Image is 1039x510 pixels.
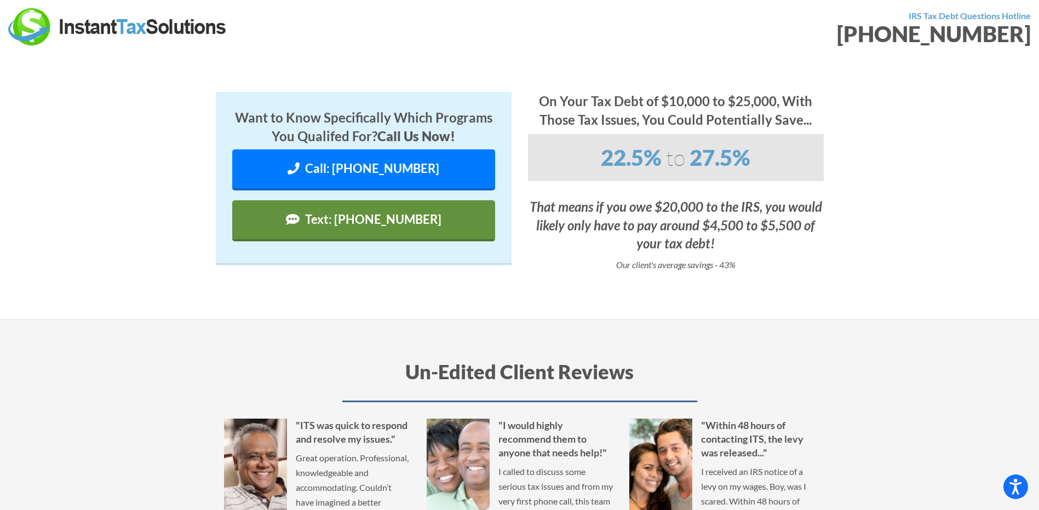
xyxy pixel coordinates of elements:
a: Instant Tax Solutions Logo [8,20,227,31]
a: Text: [PHONE_NUMBER] [232,200,495,241]
div: [PHONE_NUMBER] [528,23,1031,45]
i: Our client's average savings - 43% [616,259,736,270]
a: Call: [PHONE_NUMBER] [232,149,495,190]
h3: Un-Edited Client Reviews [224,358,816,402]
strong: IRS Tax Debt Questions Hotline [909,10,1031,21]
span: 22.5% [601,144,662,171]
strong: Call Us Now! [377,128,455,144]
h4: That means if you owe $20,000 to the IRS, you would likely only have to pay around $4,500 to $5,5... [528,198,824,253]
span: to [666,144,685,171]
h5: "Within 48 hours of contacting ITS, the levy was released..." [629,419,816,460]
span: 27.5% [690,144,750,171]
h5: "ITS was quick to respond and resolve my issues." [224,419,410,446]
img: Instant Tax Solutions Logo [8,8,227,45]
h4: Want to Know Specifically Which Programs You Qualifed For? [232,108,495,145]
h4: On Your Tax Debt of $10,000 to $25,000, With Those Tax Issues, You Could Potentially Save... [528,92,824,129]
h5: "I would highly recommend them to anyone that needs help!" [427,419,613,460]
